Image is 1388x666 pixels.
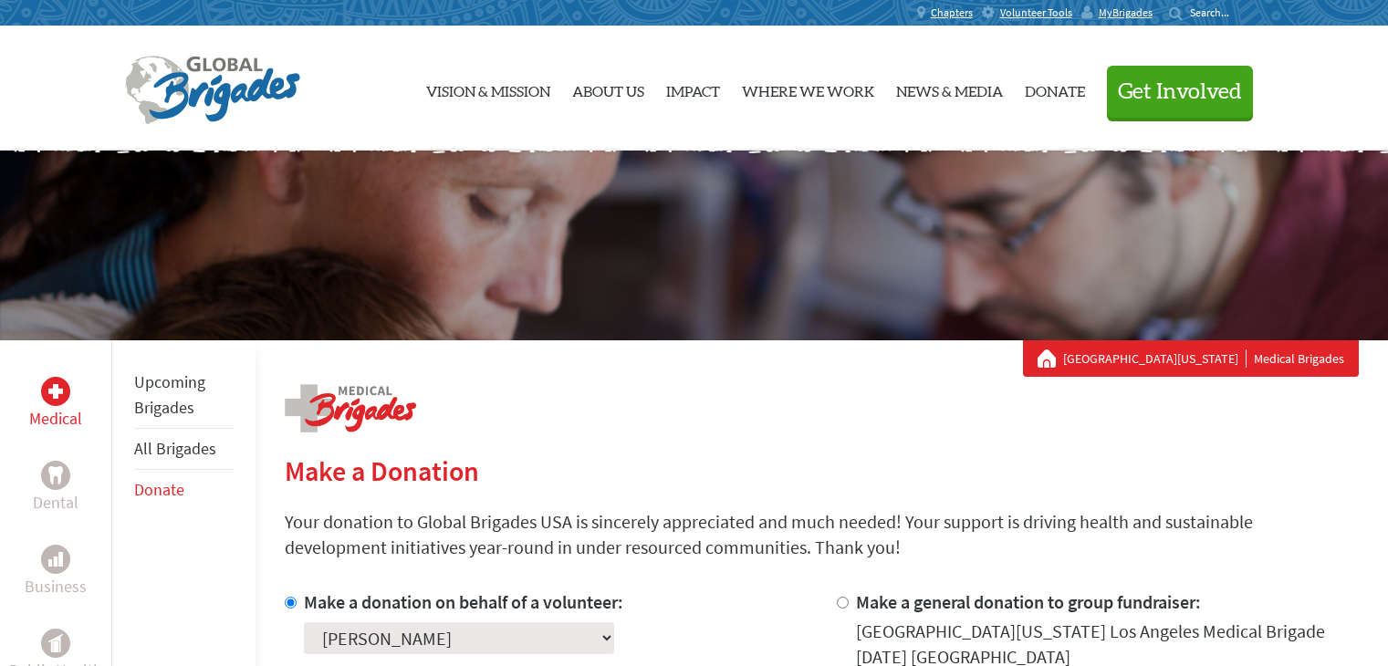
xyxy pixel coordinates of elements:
a: Donate [134,479,184,500]
a: Where We Work [742,41,874,136]
a: BusinessBusiness [25,545,87,599]
a: All Brigades [134,438,216,459]
input: Search... [1190,5,1242,19]
p: Business [25,574,87,599]
p: Dental [33,490,78,515]
a: News & Media [896,41,1003,136]
a: Upcoming Brigades [134,371,205,418]
a: Donate [1025,41,1085,136]
button: Get Involved [1107,66,1253,118]
li: Donate [134,470,234,510]
img: Medical [48,384,63,399]
span: MyBrigades [1099,5,1153,20]
a: About Us [572,41,644,136]
img: logo-medical.png [285,384,416,432]
span: Get Involved [1118,81,1242,103]
a: Impact [666,41,720,136]
img: Global Brigades Logo [125,56,300,125]
div: Dental [41,461,70,490]
h2: Make a Donation [285,454,1359,487]
div: Public Health [41,629,70,658]
img: Business [48,552,63,567]
p: Your donation to Global Brigades USA is sincerely appreciated and much needed! Your support is dr... [285,509,1359,560]
a: DentalDental [33,461,78,515]
img: Public Health [48,634,63,652]
label: Make a donation on behalf of a volunteer: [304,590,623,613]
div: Medical [41,377,70,406]
p: Medical [29,406,82,432]
a: Vision & Mission [426,41,550,136]
label: Make a general donation to group fundraiser: [856,590,1201,613]
div: Business [41,545,70,574]
a: [GEOGRAPHIC_DATA][US_STATE] [1063,349,1247,368]
div: Medical Brigades [1038,349,1344,368]
span: Volunteer Tools [1000,5,1072,20]
li: All Brigades [134,429,234,470]
img: Dental [48,466,63,484]
li: Upcoming Brigades [134,362,234,429]
span: Chapters [931,5,973,20]
a: MedicalMedical [29,377,82,432]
